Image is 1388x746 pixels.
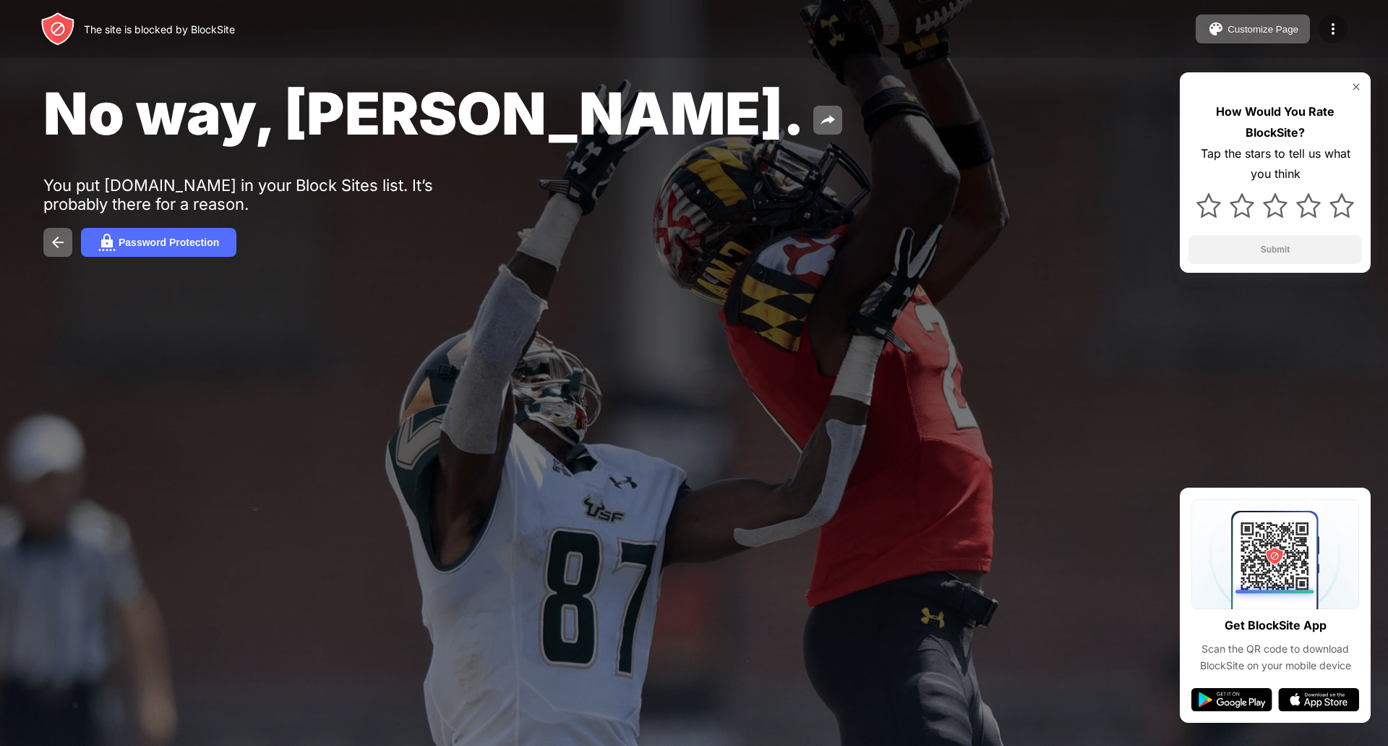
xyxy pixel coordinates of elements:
img: google-play.svg [1191,688,1272,711]
img: password.svg [98,234,116,251]
img: pallet.svg [1207,20,1225,38]
img: menu-icon.svg [1324,20,1342,38]
button: Customize Page [1196,14,1310,43]
div: Scan the QR code to download BlockSite on your mobile device [1191,641,1359,674]
div: Customize Page [1228,24,1298,35]
img: app-store.svg [1278,688,1359,711]
img: star.svg [1296,193,1321,218]
button: Submit [1188,235,1362,264]
div: The site is blocked by BlockSite [84,23,235,35]
div: Get BlockSite App [1225,615,1327,636]
div: You put [DOMAIN_NAME] in your Block Sites list. It’s probably there for a reason. [43,176,490,213]
img: star.svg [1196,193,1221,218]
button: Password Protection [81,228,236,257]
img: share.svg [819,111,836,129]
img: star.svg [1230,193,1254,218]
div: How Would You Rate BlockSite? [1188,101,1362,143]
div: Tap the stars to tell us what you think [1188,143,1362,185]
img: star.svg [1329,193,1354,218]
img: back.svg [49,234,67,251]
span: No way, [PERSON_NAME]. [43,78,805,148]
img: rate-us-close.svg [1350,81,1362,93]
img: qrcode.svg [1191,499,1359,609]
img: star.svg [1263,193,1288,218]
div: Password Protection [119,237,219,248]
img: header-logo.svg [40,12,75,46]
